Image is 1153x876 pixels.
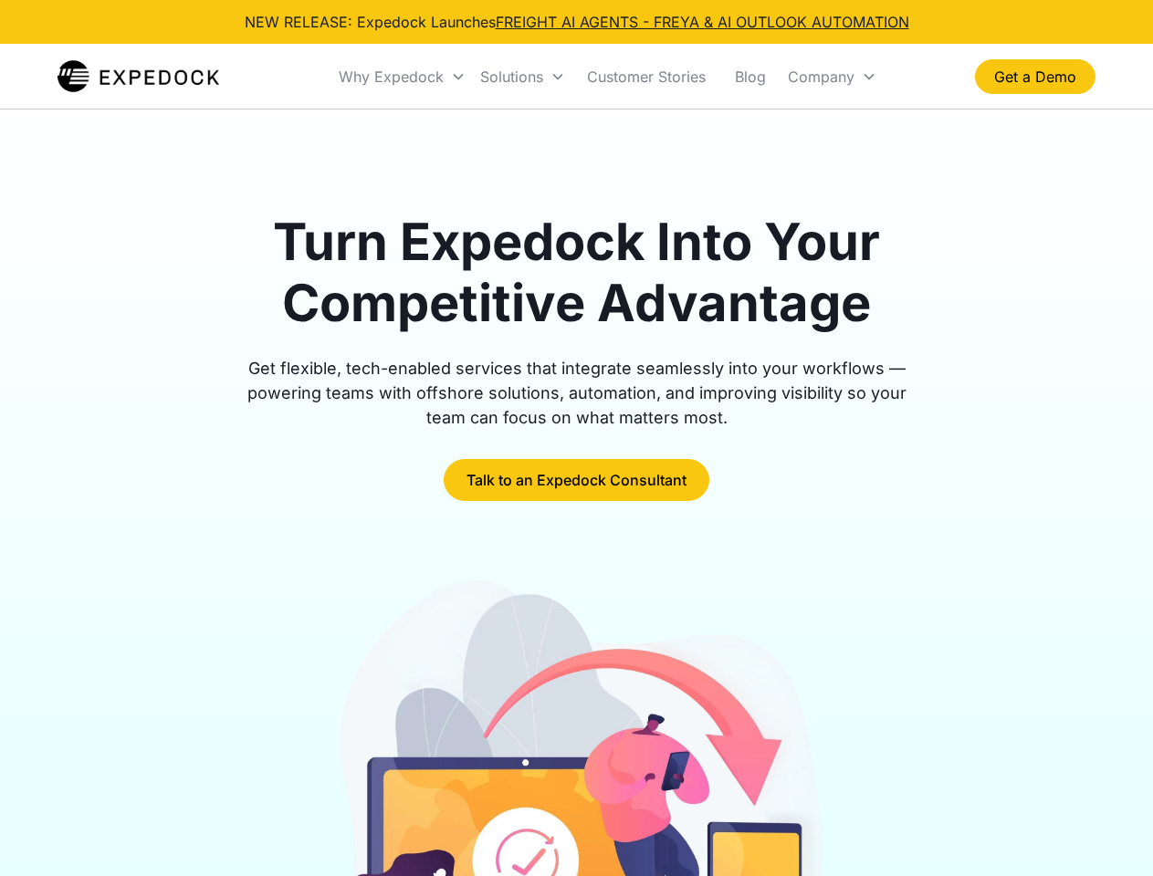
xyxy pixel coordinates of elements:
[339,68,444,86] div: Why Expedock
[480,68,543,86] div: Solutions
[226,356,928,430] div: Get flexible, tech-enabled services that integrate seamlessly into your workflows — powering team...
[58,58,219,95] img: Expedock Logo
[473,46,572,108] div: Solutions
[58,58,219,95] a: home
[245,11,909,33] div: NEW RELEASE: Expedock Launches
[720,46,781,108] a: Blog
[1062,788,1153,876] iframe: Chat Widget
[496,13,909,31] a: FREIGHT AI AGENTS - FREYA & AI OUTLOOK AUTOMATION
[781,46,884,108] div: Company
[331,46,473,108] div: Why Expedock
[572,46,720,108] a: Customer Stories
[975,59,1095,94] a: Get a Demo
[226,212,928,334] h1: Turn Expedock Into Your Competitive Advantage
[444,459,709,501] a: Talk to an Expedock Consultant
[788,68,854,86] div: Company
